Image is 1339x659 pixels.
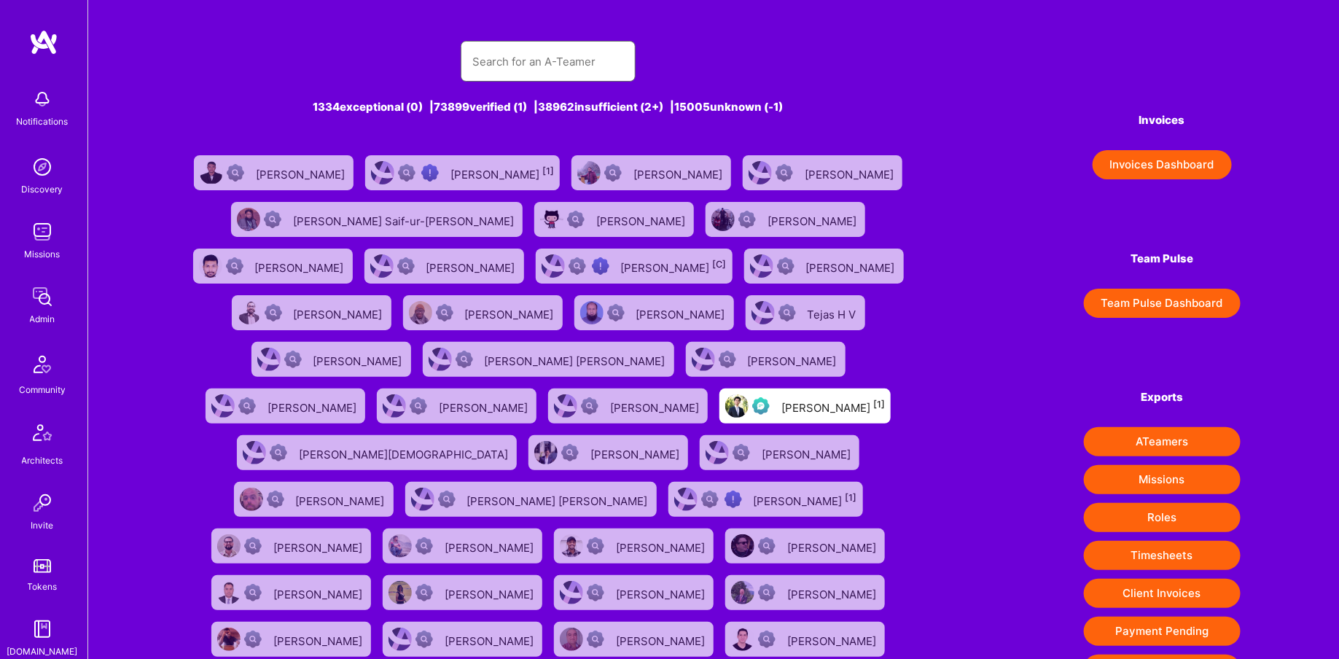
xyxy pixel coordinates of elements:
[7,644,78,659] div: [DOMAIN_NAME]
[465,303,557,322] div: [PERSON_NAME]
[237,208,260,231] img: User Avatar
[560,581,583,604] img: User Avatar
[397,289,569,336] a: User AvatarNot Scrubbed[PERSON_NAME]
[226,257,243,275] img: Not Scrubbed
[467,490,651,509] div: [PERSON_NAME] [PERSON_NAME]
[1084,579,1241,608] button: Client Invoices
[737,149,908,196] a: User AvatarNot Scrubbed[PERSON_NAME]
[587,631,604,648] img: Not Scrubbed
[569,289,740,336] a: User AvatarNot Scrubbed[PERSON_NAME]
[389,581,412,604] img: User Avatar
[713,259,727,270] sup: [C]
[389,628,412,651] img: User Avatar
[530,243,738,289] a: User AvatarNot fully vettedHigh Potential User[PERSON_NAME][C]
[749,161,772,184] img: User Avatar
[25,418,60,453] img: Architects
[805,163,897,182] div: [PERSON_NAME]
[610,397,702,416] div: [PERSON_NAME]
[733,444,750,461] img: Not Scrubbed
[206,569,377,616] a: User AvatarNot Scrubbed[PERSON_NAME]
[1084,465,1241,494] button: Missions
[561,444,579,461] img: Not Scrubbed
[540,208,563,231] img: User Avatar
[873,399,885,410] sup: [1]
[1084,503,1241,532] button: Roles
[1084,252,1241,265] h4: Team Pulse
[581,397,598,415] img: Not Scrubbed
[199,254,222,278] img: User Avatar
[34,559,51,573] img: tokens
[217,628,241,651] img: User Avatar
[762,443,854,462] div: [PERSON_NAME]
[719,569,891,616] a: User AvatarNot Scrubbed[PERSON_NAME]
[28,152,57,182] img: discovery
[692,348,715,371] img: User Avatar
[417,336,680,383] a: User AvatarNot Scrubbed[PERSON_NAME] [PERSON_NAME]
[299,443,511,462] div: [PERSON_NAME][DEMOGRAPHIC_DATA]
[548,523,719,569] a: User AvatarNot Scrubbed[PERSON_NAME]
[187,99,909,114] div: 1334 exceptional (0) | 73899 verified (1) | 38962 insufficient (2+) | 15005 unknown (-1)
[731,581,754,604] img: User Avatar
[377,569,548,616] a: User AvatarNot Scrubbed[PERSON_NAME]
[225,196,528,243] a: User AvatarNot Scrubbed[PERSON_NAME] Saif-ur-[PERSON_NAME]
[616,583,708,602] div: [PERSON_NAME]
[567,211,585,228] img: Not Scrubbed
[389,534,412,558] img: User Avatar
[750,254,773,278] img: User Avatar
[663,476,869,523] a: User AvatarNot fully vettedHigh Potential User[PERSON_NAME][1]
[701,491,719,508] img: Not fully vetted
[246,336,417,383] a: User AvatarNot Scrubbed[PERSON_NAME]
[1084,150,1241,179] a: Invoices Dashboard
[587,584,604,601] img: Not Scrubbed
[590,443,682,462] div: [PERSON_NAME]
[808,303,859,322] div: Tejas H V
[383,394,406,418] img: User Avatar
[636,303,728,322] div: [PERSON_NAME]
[265,304,282,321] img: Not Scrubbed
[758,584,776,601] img: Not Scrubbed
[758,631,776,648] img: Not Scrubbed
[754,490,857,509] div: [PERSON_NAME]
[296,490,388,509] div: [PERSON_NAME]
[633,163,725,182] div: [PERSON_NAME]
[217,581,241,604] img: User Avatar
[240,488,263,511] img: User Avatar
[200,161,223,184] img: User Avatar
[787,583,879,602] div: [PERSON_NAME]
[781,397,885,416] div: [PERSON_NAME]
[1084,114,1241,127] h4: Invoices
[294,303,386,322] div: [PERSON_NAME]
[1084,427,1241,456] button: ATeamers
[244,537,262,555] img: Not Scrubbed
[28,615,57,644] img: guide book
[787,630,879,649] div: [PERSON_NAME]
[359,149,566,196] a: User AvatarNot fully vettedHigh Potential User[PERSON_NAME][1]
[738,211,756,228] img: Not Scrubbed
[592,257,609,275] img: High Potential User
[264,211,281,228] img: Not Scrubbed
[244,584,262,601] img: Not Scrubbed
[445,537,536,555] div: [PERSON_NAME]
[273,537,365,555] div: [PERSON_NAME]
[410,397,427,415] img: Not Scrubbed
[738,243,910,289] a: User AvatarNot Scrubbed[PERSON_NAME]
[534,441,558,464] img: User Avatar
[523,429,694,476] a: User AvatarNot Scrubbed[PERSON_NAME]
[438,491,456,508] img: Not Scrubbed
[228,476,399,523] a: User AvatarNot Scrubbed[PERSON_NAME]
[359,243,530,289] a: User AvatarNot Scrubbed[PERSON_NAME]
[25,246,60,262] div: Missions
[409,301,432,324] img: User Avatar
[1084,289,1241,318] button: Team Pulse Dashboard
[284,351,302,368] img: Not Scrubbed
[560,628,583,651] img: User Avatar
[607,304,625,321] img: Not Scrubbed
[25,347,60,382] img: Community
[429,348,452,371] img: User Avatar
[740,289,871,336] a: User AvatarNot ScrubbedTejas H V
[397,257,415,275] img: Not Scrubbed
[187,243,359,289] a: User AvatarNot Scrubbed[PERSON_NAME]
[752,397,770,415] img: Evaluation Call Pending
[244,631,262,648] img: Not Scrubbed
[542,254,565,278] img: User Avatar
